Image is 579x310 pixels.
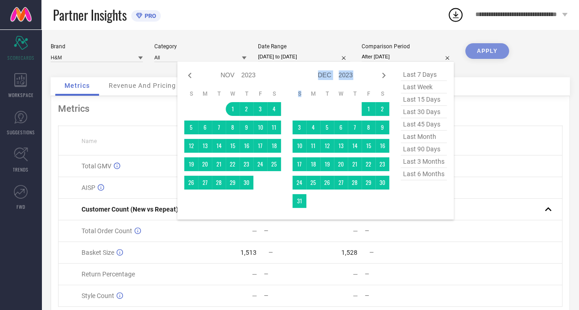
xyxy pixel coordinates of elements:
td: Sun Dec 31 2023 [292,194,306,208]
span: WORKSPACE [8,92,34,98]
td: Tue Dec 19 2023 [320,157,334,171]
td: Sat Nov 04 2023 [267,102,281,116]
td: Wed Nov 29 2023 [226,176,240,189]
td: Mon Nov 27 2023 [198,176,212,189]
td: Wed Nov 01 2023 [226,102,240,116]
span: last 7 days [401,69,447,81]
td: Mon Dec 11 2023 [306,139,320,153]
th: Friday [253,90,267,98]
td: Sun Dec 03 2023 [292,121,306,134]
div: — [364,271,410,277]
span: Customer Count (New vs Repeat) [82,206,178,213]
td: Mon Dec 25 2023 [306,176,320,189]
div: — [352,292,357,299]
td: Fri Dec 15 2023 [362,139,375,153]
span: FWD [17,203,25,210]
span: — [269,249,273,256]
td: Sat Dec 30 2023 [375,176,389,189]
td: Thu Nov 09 2023 [240,121,253,134]
td: Sat Dec 09 2023 [375,121,389,134]
th: Sunday [292,90,306,98]
th: Thursday [240,90,253,98]
div: Brand [51,43,143,50]
div: 1,513 [240,249,257,256]
th: Monday [198,90,212,98]
td: Sat Nov 11 2023 [267,121,281,134]
span: Revenue And Pricing [109,82,176,89]
div: — [352,270,357,278]
th: Sunday [184,90,198,98]
span: TRENDS [13,166,29,173]
span: Basket Size [82,249,114,256]
span: last week [401,81,447,93]
div: Previous month [184,70,195,81]
td: Sat Nov 18 2023 [267,139,281,153]
th: Tuesday [320,90,334,98]
td: Mon Dec 04 2023 [306,121,320,134]
div: — [264,228,310,234]
span: Partner Insights [53,6,127,24]
td: Thu Dec 14 2023 [348,139,362,153]
th: Friday [362,90,375,98]
td: Fri Dec 29 2023 [362,176,375,189]
div: Category [154,43,246,50]
td: Wed Dec 27 2023 [334,176,348,189]
td: Fri Nov 17 2023 [253,139,267,153]
td: Thu Dec 21 2023 [348,157,362,171]
td: Sat Nov 25 2023 [267,157,281,171]
div: Comparison Period [362,43,454,50]
div: — [352,227,357,235]
div: — [264,293,310,299]
td: Tue Dec 12 2023 [320,139,334,153]
th: Thursday [348,90,362,98]
td: Fri Dec 22 2023 [362,157,375,171]
td: Tue Nov 07 2023 [212,121,226,134]
td: Thu Nov 30 2023 [240,176,253,189]
span: last 90 days [401,143,447,155]
td: Thu Dec 28 2023 [348,176,362,189]
span: last 3 months [401,155,447,168]
td: Wed Dec 06 2023 [334,121,348,134]
div: Next month [378,70,389,81]
td: Wed Dec 13 2023 [334,139,348,153]
span: Total Order Count [82,227,132,235]
span: SUGGESTIONS [7,129,35,136]
span: SCORECARDS [7,54,35,61]
div: Date Range [258,43,350,50]
td: Wed Nov 15 2023 [226,139,240,153]
span: last 30 days [401,106,447,118]
td: Fri Nov 10 2023 [253,121,267,134]
div: — [252,270,257,278]
span: Return Percentage [82,270,135,278]
td: Sat Dec 16 2023 [375,139,389,153]
td: Thu Nov 02 2023 [240,102,253,116]
span: last month [401,131,447,143]
span: — [369,249,373,256]
th: Wednesday [226,90,240,98]
input: Select date range [258,52,350,62]
span: Name [82,138,97,144]
div: — [364,293,410,299]
td: Mon Nov 20 2023 [198,157,212,171]
th: Monday [306,90,320,98]
span: Total GMV [82,162,111,170]
div: — [252,292,257,299]
td: Thu Nov 16 2023 [240,139,253,153]
td: Wed Dec 20 2023 [334,157,348,171]
td: Fri Nov 24 2023 [253,157,267,171]
td: Sat Dec 02 2023 [375,102,389,116]
div: — [264,271,310,277]
td: Fri Dec 08 2023 [362,121,375,134]
td: Mon Dec 18 2023 [306,157,320,171]
input: Select comparison period [362,52,454,62]
span: PRO [142,12,156,19]
th: Saturday [375,90,389,98]
td: Sun Nov 05 2023 [184,121,198,134]
td: Wed Nov 08 2023 [226,121,240,134]
div: Metrics [58,103,562,114]
div: 1,528 [341,249,357,256]
td: Tue Dec 05 2023 [320,121,334,134]
span: AISP [82,184,95,191]
td: Fri Nov 03 2023 [253,102,267,116]
div: — [364,228,410,234]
